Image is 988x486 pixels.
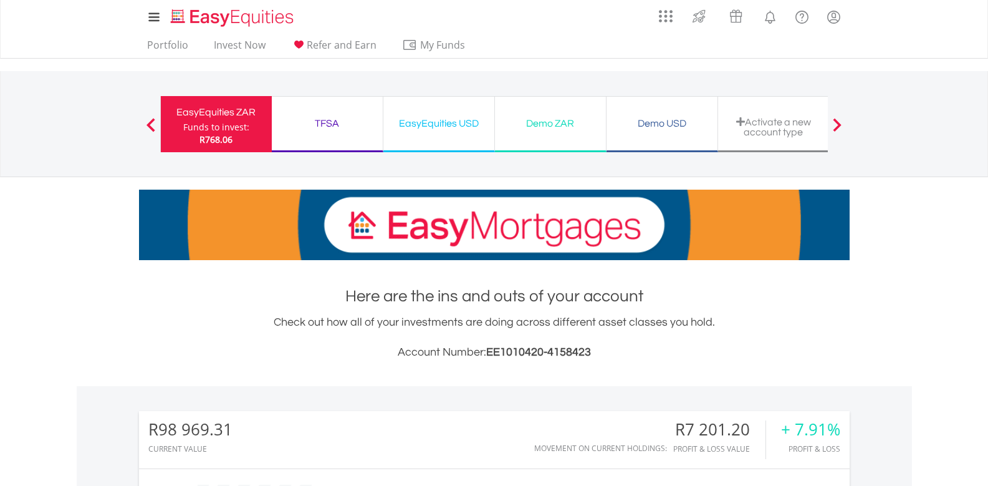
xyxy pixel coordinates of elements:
div: EasyEquities ZAR [168,104,264,121]
img: EasyEquities_Logo.png [168,7,299,28]
div: EasyEquities USD [391,115,487,132]
div: Demo ZAR [502,115,598,132]
a: Invest Now [209,39,271,58]
h1: Here are the ins and outs of your account [139,285,850,308]
div: Profit & Loss [781,445,840,453]
div: Check out how all of your investments are doing across different asset classes you hold. [139,314,850,361]
span: Refer and Earn [307,38,376,52]
div: Demo USD [614,115,710,132]
span: EE1010420-4158423 [486,346,591,358]
img: EasyMortage Promotion Banner [139,190,850,260]
h3: Account Number: [139,344,850,361]
a: AppsGrid [651,3,681,23]
div: + 7.91% [781,420,840,439]
a: Portfolio [142,39,193,58]
a: Refer and Earn [286,39,381,58]
div: TFSA [279,115,375,132]
span: R768.06 [199,134,233,145]
span: My Funds [402,37,484,53]
a: My Profile [818,3,850,31]
a: FAQ's and Support [786,3,818,28]
a: Home page [166,3,299,28]
a: Vouchers [717,3,754,26]
div: Funds to invest: [183,121,249,134]
div: R98 969.31 [148,420,233,439]
div: Movement on Current Holdings: [534,444,667,452]
div: Activate a new account type [726,117,822,137]
img: grid-menu-icon.svg [659,9,673,23]
div: Profit & Loss Value [673,445,765,453]
a: Notifications [754,3,786,28]
img: vouchers-v2.svg [726,6,746,26]
div: R7 201.20 [673,420,765,439]
img: thrive-v2.svg [689,6,709,26]
div: CURRENT VALUE [148,445,233,453]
